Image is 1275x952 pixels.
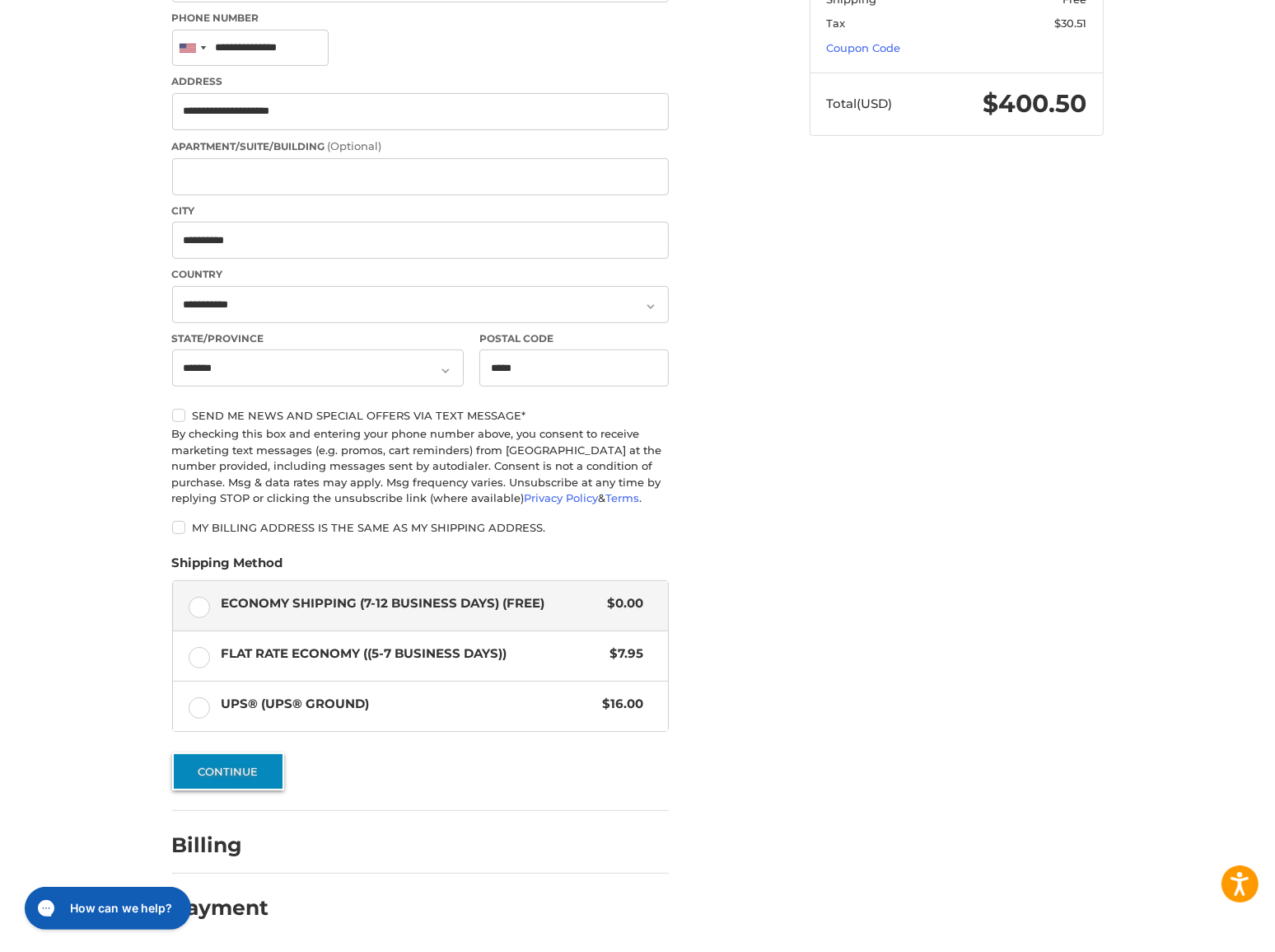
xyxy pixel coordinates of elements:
label: City [172,204,669,218]
span: $0.00 [600,594,644,613]
span: $400.50 [983,88,1086,119]
div: By checking this box and entering your phone number above, you consent to receive marketing text ... [172,426,669,507]
a: Privacy Policy [525,491,599,504]
h2: Payment [172,895,269,921]
div: United States: +1 [173,30,211,66]
label: Send me news and special offers via text message* [172,409,669,422]
span: Tax [826,16,845,30]
label: Apartment/Suite/Building [172,138,669,155]
h2: Billing [172,832,269,858]
label: Country [172,267,669,282]
span: $7.95 [602,645,644,664]
span: Flat Rate Economy ((5-7 Business Days)) [221,645,602,664]
label: State/Province [172,331,464,346]
span: $16.00 [595,695,644,714]
button: Continue [172,753,284,790]
label: My billing address is the same as my shipping address. [172,521,669,534]
a: Coupon Code [826,41,900,54]
span: UPS® (UPS® Ground) [221,695,595,714]
small: (Optional) [328,139,382,152]
span: Total (USD) [826,96,892,111]
span: Economy Shipping (7-12 Business Days) (Free) [221,594,600,613]
iframe: Gorgias live chat messenger [16,881,203,936]
label: Postal Code [479,331,669,346]
a: Terms [606,491,640,504]
label: Address [172,74,669,89]
span: $30.51 [1054,16,1086,30]
label: Phone Number [172,11,669,26]
legend: Shipping Method [172,554,283,580]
